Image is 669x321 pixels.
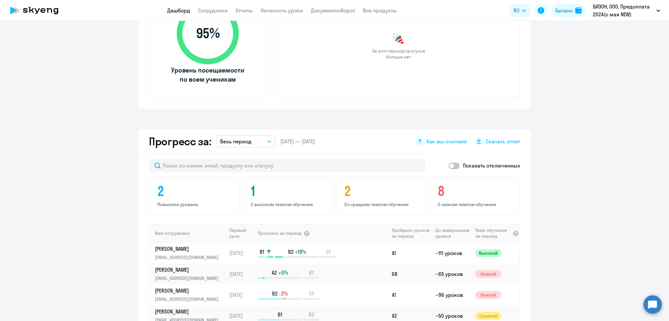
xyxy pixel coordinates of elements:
span: -2% [279,290,288,297]
p: [PERSON_NAME] [155,308,222,315]
a: Сотрудники [198,7,228,14]
span: Низкий [475,270,501,278]
span: A2 [272,269,277,276]
span: B2 [288,248,294,255]
span: Средний [475,312,501,320]
p: Показать отключенных [463,162,520,169]
p: [EMAIL_ADDRESS][DOMAIN_NAME] [155,275,222,282]
a: [PERSON_NAME][EMAIL_ADDRESS][DOMAIN_NAME] [155,287,226,303]
a: [PERSON_NAME][EMAIL_ADDRESS][DOMAIN_NAME] [155,245,226,261]
span: Высокий [475,249,501,257]
p: [EMAIL_ADDRESS][DOMAIN_NAME] [155,296,222,303]
span: Уровень посещаемости по всем ученикам [170,66,245,84]
a: [PERSON_NAME][EMAIL_ADDRESS][DOMAIN_NAME] [155,266,226,282]
td: 68 [389,264,433,284]
p: Весь период [220,137,252,145]
td: 41 [389,284,433,305]
span: Темп обучения за период [475,227,511,239]
span: Скачать отчет [486,138,520,145]
p: Повысили уровень [157,201,233,207]
p: [PERSON_NAME] [155,266,222,273]
td: [DATE] [227,264,257,284]
span: C1 [326,248,331,255]
span: За этот период прогулов больше нет [371,48,426,60]
td: ~65 уроков [433,264,472,284]
span: Как мы считаем [427,138,467,145]
span: B1 [278,311,282,318]
a: Все продукты [363,7,397,14]
p: БИЗОН, ООО, Предоплата 2024(с мая NEW) [593,3,654,18]
span: B2 [309,311,314,318]
a: Документооборот [311,7,355,14]
p: [PERSON_NAME] [155,287,222,294]
img: balance [575,7,582,14]
span: Прогресс за период [258,230,302,236]
th: Пройдено уроков за период [389,224,433,243]
div: Баланс [555,7,573,14]
h4: 2 [157,183,233,199]
p: Со средним темпом обучения [344,201,420,207]
span: B1 [309,269,314,276]
h4: 1 [251,183,327,199]
button: БИЗОН, ООО, Предоплата 2024(с мая NEW) [590,3,663,18]
h2: Прогресс за: [149,135,211,148]
p: С низким темпом обучения [438,201,514,207]
span: +18% [295,248,306,255]
span: 95 % [170,25,245,41]
p: С высоким темпом обучения [251,201,327,207]
p: [PERSON_NAME] [155,245,222,252]
img: congrats [392,32,405,45]
button: Балансbalance [551,4,586,17]
a: Отчеты [236,7,253,14]
button: RU [509,4,530,17]
span: +5% [278,269,288,276]
span: RU [514,7,519,14]
input: Поиск по имени, email, продукту или статусу [149,159,425,172]
th: До завершения уровня [433,224,472,243]
h4: 8 [438,183,514,199]
td: [DATE] [227,243,257,264]
th: Имя сотрудника [150,224,227,243]
td: ~96 уроков [433,284,472,305]
span: Низкий [475,291,501,299]
span: C1 [309,290,314,297]
span: B1 [260,248,264,255]
a: Начислить уроки [261,7,303,14]
th: Первый урок [227,224,257,243]
a: Дашборд [167,7,190,14]
td: 41 [389,243,433,264]
p: [EMAIL_ADDRESS][DOMAIN_NAME] [155,254,222,261]
button: Весь период [216,135,275,148]
h4: 2 [344,183,420,199]
span: [DATE] — [DATE] [280,138,315,145]
td: [DATE] [227,284,257,305]
span: B2 [272,290,278,297]
td: ~111 уроков [433,243,472,264]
